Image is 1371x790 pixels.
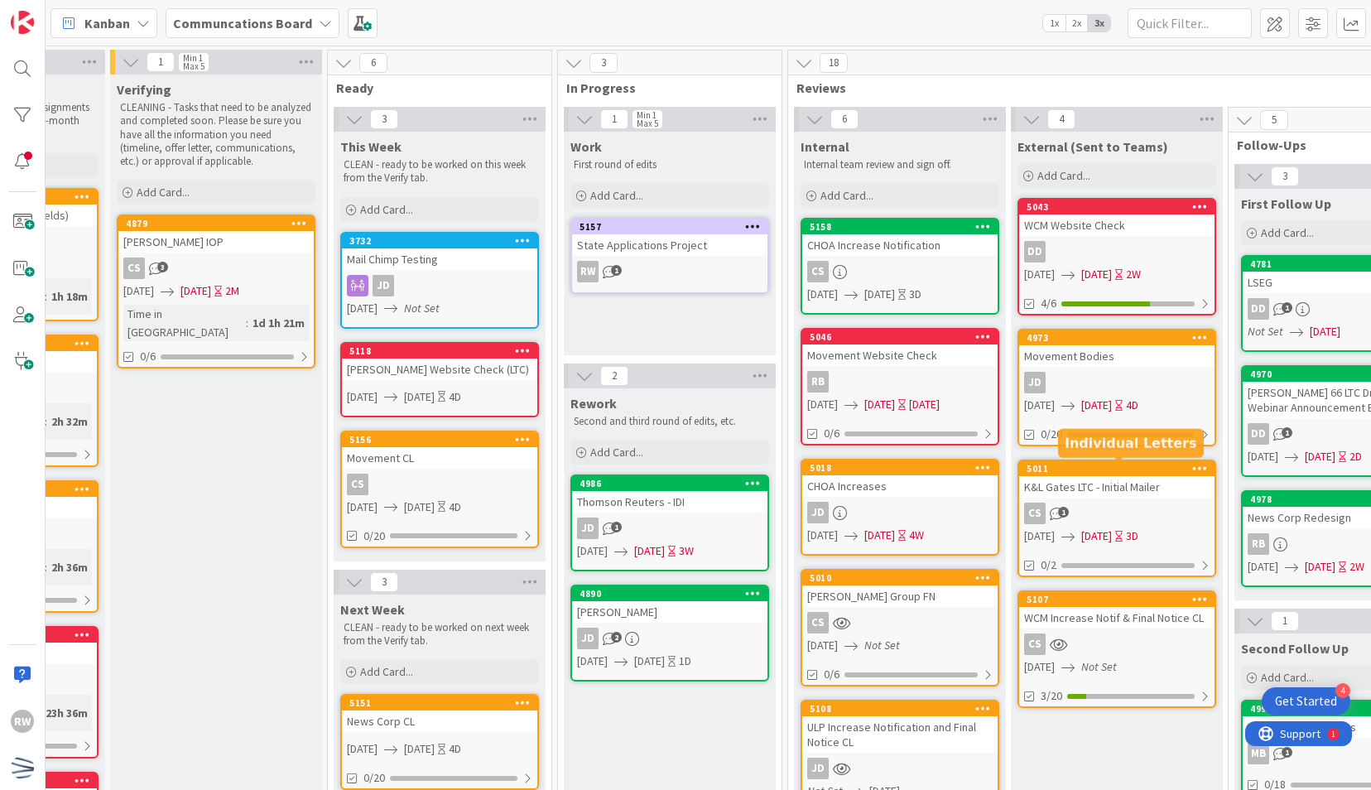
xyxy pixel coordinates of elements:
span: [DATE] [864,286,895,303]
div: 5018 [810,462,998,474]
span: [DATE] [347,740,378,758]
div: 4 [1335,683,1350,698]
p: First round of edits [574,158,766,171]
div: 4890 [580,588,767,600]
span: 3/20 [1041,687,1062,705]
span: 3 [589,53,618,73]
span: Add Card... [137,185,190,200]
p: CLEAN - ready to be worked on next week from the Verify tab. [344,621,536,648]
div: 5043WCM Website Check [1019,200,1215,236]
span: [DATE] [577,653,608,670]
a: 5043WCM Website CheckDD[DATE][DATE]2W4/6 [1017,198,1216,316]
div: [PERSON_NAME] Website Check (LTC) [342,359,537,380]
div: 4879 [126,218,314,229]
span: Add Card... [1037,168,1090,183]
span: Add Card... [590,445,643,460]
div: 5157State Applications Project [572,219,767,256]
div: 4D [449,740,461,758]
a: 5118[PERSON_NAME] Website Check (LTC)[DATE][DATE]4D [340,342,539,417]
div: RW [11,710,34,733]
span: [DATE] [1081,397,1112,414]
span: [DATE] [1081,266,1112,283]
span: 0/2 [1041,556,1056,574]
div: RW [577,261,599,282]
div: 4973 [1027,332,1215,344]
span: Ready [336,79,531,96]
span: [DATE] [123,282,154,300]
span: [DATE] [347,388,378,406]
div: 1d 1h 21m [248,314,309,332]
span: Add Card... [360,202,413,217]
div: JD [577,628,599,649]
a: 4973Movement BodiesJD[DATE][DATE]4D0/20 [1017,329,1216,446]
div: CS [1019,503,1215,524]
span: 1x [1043,15,1066,31]
span: Rework [570,395,617,412]
div: 2W [1349,558,1364,576]
div: State Applications Project [572,234,767,256]
div: [PERSON_NAME] Group FN [802,585,998,607]
span: [DATE] [1248,558,1278,576]
span: First Follow Up [1241,195,1331,212]
div: JD [572,628,767,649]
span: 1 [1058,507,1069,518]
span: 0/20 [363,769,385,787]
i: Not Set [864,638,900,653]
span: 2 [611,632,622,643]
div: DD [1024,241,1046,263]
a: 5158CHOA Increase NotificationCS[DATE][DATE]3D [801,218,999,315]
div: K&L Gates LTC - Initial Mailer [1019,476,1215,498]
a: 3732Mail Chimp TestingJD[DATE]Not Set [340,232,539,329]
span: 3 [370,572,398,592]
span: [DATE] [807,527,838,544]
div: Open Get Started checklist, remaining modules: 4 [1262,687,1350,715]
span: Internal [801,138,849,155]
span: 1 [147,52,175,72]
span: [DATE] [347,499,378,516]
div: [DATE] [909,396,940,413]
div: 2W [1126,266,1141,283]
img: Visit kanbanzone.com [11,11,34,34]
b: Communcations Board [173,15,312,31]
div: 2M [225,282,239,300]
div: ULP Increase Notification and Final Notice CL [802,716,998,753]
a: 4986Thomson Reuters - IDIJD[DATE][DATE]3W [570,474,769,571]
p: CLEAN - ready to be worked on this week from the Verify tab. [344,158,536,185]
div: 5151 [342,696,537,711]
div: 4890 [572,586,767,601]
div: CS [1019,633,1215,655]
span: [DATE] [864,527,895,544]
div: JD [1024,372,1046,393]
span: [DATE] [1310,323,1340,340]
div: 4D [449,388,461,406]
div: 5010 [802,571,998,585]
div: JD [572,518,767,539]
div: CS [807,261,829,282]
span: 2 [600,366,628,386]
span: Work [570,138,602,155]
div: JD [1019,372,1215,393]
h5: Individual Letters [1065,435,1197,450]
span: 6 [830,109,859,129]
div: 5156 [349,434,537,446]
div: RB [807,371,829,393]
div: Max 5 [183,62,204,70]
span: [DATE] [807,286,838,303]
div: 4973Movement Bodies [1019,330,1215,367]
div: 4986 [580,478,767,489]
span: 6 [359,53,387,73]
a: 4890[PERSON_NAME]JD[DATE][DATE]1D [570,585,769,682]
span: 1 [611,522,622,532]
p: Internal team review and sign off. [804,158,996,171]
div: 3W [679,542,694,560]
span: 1 [611,265,622,276]
div: 3D [909,286,921,303]
div: News Corp CL [342,711,537,732]
span: 1 [600,109,628,129]
div: Max 5 [637,119,658,128]
a: 5107WCM Increase Notif & Final Notice CLCS[DATE]Not Set3/20 [1017,590,1216,708]
div: 4973 [1019,330,1215,345]
p: Second and third round of edits, etc. [574,415,766,428]
div: 5011 [1019,461,1215,476]
div: 5018 [802,460,998,475]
